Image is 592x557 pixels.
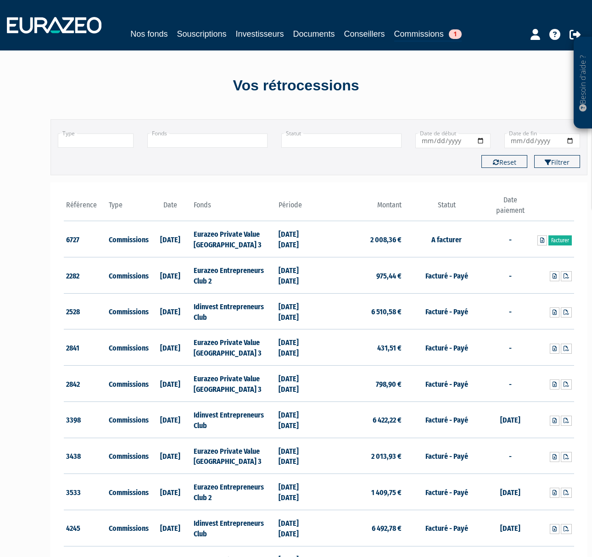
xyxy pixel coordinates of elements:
[191,510,276,546] td: Idinvest Entrepreneurs Club
[489,366,532,402] td: -
[319,401,404,438] td: 6 422,22 €
[130,28,168,40] a: Nos fonds
[149,366,191,402] td: [DATE]
[64,438,106,474] td: 3438
[404,293,489,329] td: Facturé - Payé
[106,195,149,221] th: Type
[489,401,532,438] td: [DATE]
[489,438,532,474] td: -
[276,195,319,221] th: Période
[191,221,276,257] td: Eurazeo Private Value [GEOGRAPHIC_DATA] 3
[404,329,489,366] td: Facturé - Payé
[106,293,149,329] td: Commissions
[404,510,489,546] td: Facturé - Payé
[489,257,532,294] td: -
[319,474,404,510] td: 1 409,75 €
[34,75,558,96] div: Vos rétrocessions
[7,17,101,33] img: 1732889491-logotype_eurazeo_blanc_rvb.png
[191,293,276,329] td: Idinvest Entrepreneurs Club
[149,510,191,546] td: [DATE]
[64,221,106,257] td: 6727
[276,474,319,510] td: [DATE] [DATE]
[276,438,319,474] td: [DATE] [DATE]
[191,474,276,510] td: Eurazeo Entrepreneurs Club 2
[578,42,588,124] p: Besoin d'aide ?
[319,438,404,474] td: 2 013,93 €
[276,329,319,366] td: [DATE] [DATE]
[404,195,489,221] th: Statut
[149,257,191,294] td: [DATE]
[191,401,276,438] td: Idinvest Entrepreneurs Club
[149,221,191,257] td: [DATE]
[489,474,532,510] td: [DATE]
[276,257,319,294] td: [DATE] [DATE]
[394,28,462,42] a: Commissions1
[106,438,149,474] td: Commissions
[64,293,106,329] td: 2528
[149,401,191,438] td: [DATE]
[404,366,489,402] td: Facturé - Payé
[149,293,191,329] td: [DATE]
[106,221,149,257] td: Commissions
[149,195,191,221] th: Date
[319,510,404,546] td: 6 492,78 €
[319,195,404,221] th: Montant
[276,401,319,438] td: [DATE] [DATE]
[319,257,404,294] td: 975,44 €
[64,474,106,510] td: 3533
[64,510,106,546] td: 4245
[489,329,532,366] td: -
[106,329,149,366] td: Commissions
[449,29,462,39] span: 1
[177,28,226,40] a: Souscriptions
[276,293,319,329] td: [DATE] [DATE]
[64,366,106,402] td: 2842
[319,293,404,329] td: 6 510,58 €
[191,438,276,474] td: Eurazeo Private Value [GEOGRAPHIC_DATA] 3
[106,257,149,294] td: Commissions
[489,195,532,221] th: Date paiement
[534,155,580,168] button: Filtrer
[293,28,335,40] a: Documents
[106,510,149,546] td: Commissions
[489,510,532,546] td: [DATE]
[489,293,532,329] td: -
[191,329,276,366] td: Eurazeo Private Value [GEOGRAPHIC_DATA] 3
[149,474,191,510] td: [DATE]
[404,401,489,438] td: Facturé - Payé
[404,257,489,294] td: Facturé - Payé
[106,401,149,438] td: Commissions
[404,474,489,510] td: Facturé - Payé
[489,221,532,257] td: -
[404,438,489,474] td: Facturé - Payé
[191,257,276,294] td: Eurazeo Entrepreneurs Club 2
[149,329,191,366] td: [DATE]
[344,28,385,40] a: Conseillers
[276,366,319,402] td: [DATE] [DATE]
[319,366,404,402] td: 798,90 €
[319,329,404,366] td: 431,51 €
[191,195,276,221] th: Fonds
[191,366,276,402] td: Eurazeo Private Value [GEOGRAPHIC_DATA] 3
[319,221,404,257] td: 2 008,36 €
[276,510,319,546] td: [DATE] [DATE]
[64,401,106,438] td: 3398
[106,366,149,402] td: Commissions
[64,329,106,366] td: 2841
[64,195,106,221] th: Référence
[276,221,319,257] td: [DATE] [DATE]
[404,221,489,257] td: A facturer
[235,28,284,40] a: Investisseurs
[106,474,149,510] td: Commissions
[64,257,106,294] td: 2282
[149,438,191,474] td: [DATE]
[481,155,527,168] button: Reset
[548,235,572,245] a: Facturer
